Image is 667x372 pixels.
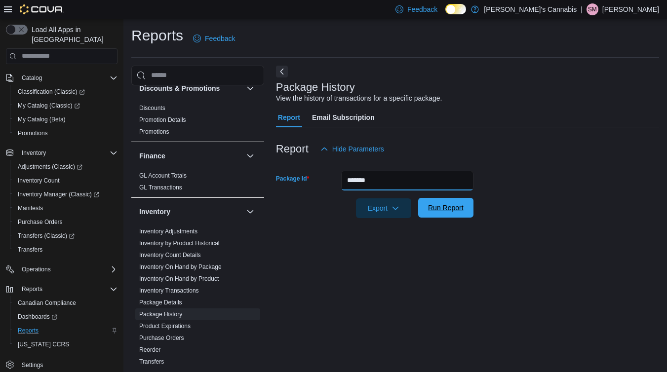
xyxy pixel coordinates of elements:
span: Reports [18,283,118,295]
a: Inventory On Hand by Product [139,275,219,282]
a: Dashboards [14,311,61,323]
span: Inventory Transactions [139,287,199,295]
button: Settings [2,357,121,372]
button: Catalog [18,72,46,84]
a: Inventory by Product Historical [139,240,220,247]
span: Load All Apps in [GEOGRAPHIC_DATA] [28,25,118,44]
button: Discounts & Promotions [139,83,242,93]
span: Promotions [18,129,48,137]
span: Promotions [139,128,169,136]
h3: Report [276,143,309,155]
a: My Catalog (Classic) [10,99,121,112]
span: Run Report [428,203,464,213]
span: Manifests [18,204,43,212]
button: Inventory [2,146,121,160]
h1: Reports [131,26,183,45]
span: My Catalog (Beta) [18,115,66,123]
button: Next [276,66,288,77]
span: Adjustments (Classic) [14,161,118,173]
span: Feedback [407,4,437,14]
button: Run Report [418,198,473,218]
span: Canadian Compliance [18,299,76,307]
a: Adjustments (Classic) [14,161,86,173]
span: Dashboards [18,313,57,321]
span: [US_STATE] CCRS [18,340,69,348]
a: Transfers [14,244,46,256]
button: Reports [18,283,46,295]
span: Reorder [139,346,160,354]
button: Promotions [10,126,121,140]
span: Inventory [22,149,46,157]
button: Operations [2,262,121,276]
span: Inventory Count [14,175,118,186]
span: GL Account Totals [139,172,187,180]
a: Classification (Classic) [14,86,89,98]
span: Package Details [139,298,182,306]
span: Transfers [14,244,118,256]
input: Dark Mode [445,4,466,14]
span: Transfers [139,358,164,366]
span: Adjustments (Classic) [18,163,82,171]
div: Finance [131,170,264,197]
button: Purchase Orders [10,215,121,229]
span: Report [278,108,300,127]
span: Catalog [18,72,118,84]
a: Manifests [14,202,47,214]
img: Cova [20,4,64,14]
button: Inventory [244,206,256,218]
a: My Catalog (Classic) [14,100,84,112]
span: Transfers (Classic) [18,232,75,240]
span: Purchase Orders [14,216,118,228]
button: Reports [10,324,121,337]
button: Catalog [2,71,121,85]
span: Canadian Compliance [14,297,118,309]
button: Inventory [139,207,242,217]
a: Inventory Manager (Classic) [14,188,103,200]
span: Feedback [205,34,235,43]
a: Package Details [139,299,182,306]
span: My Catalog (Beta) [14,113,118,125]
div: Sydnee Mcclure [587,3,598,15]
span: Package History [139,310,182,318]
a: Transfers (Classic) [10,229,121,243]
span: My Catalog (Classic) [14,100,118,112]
a: Inventory Adjustments [139,228,197,235]
span: Classification (Classic) [18,88,85,96]
span: Inventory On Hand by Package [139,263,222,271]
h3: Package History [276,81,355,93]
a: Discounts [139,105,165,112]
h3: Discounts & Promotions [139,83,220,93]
span: Transfers [18,246,42,254]
button: Finance [139,151,242,161]
a: GL Account Totals [139,172,187,179]
a: Inventory Manager (Classic) [10,187,121,201]
span: Reports [18,327,39,335]
span: Inventory [18,147,118,159]
a: Dashboards [10,310,121,324]
p: [PERSON_NAME] [602,3,659,15]
div: Inventory [131,225,264,372]
button: Canadian Compliance [10,296,121,310]
span: Operations [18,263,118,275]
span: Catalog [22,74,42,82]
span: Discounts [139,104,165,112]
a: My Catalog (Beta) [14,113,70,125]
button: My Catalog (Beta) [10,112,121,126]
a: Purchase Orders [14,216,67,228]
a: Promotions [14,127,52,139]
a: [US_STATE] CCRS [14,338,73,350]
p: | [581,3,583,15]
span: Purchase Orders [18,218,63,226]
span: Reports [14,325,118,336]
span: Promotions [14,127,118,139]
span: Dark Mode [445,14,446,15]
span: Promotion Details [139,116,186,124]
span: Product Expirations [139,322,191,330]
a: Purchase Orders [139,335,184,341]
button: Finance [244,150,256,162]
span: Manifests [14,202,118,214]
span: Dashboards [14,311,118,323]
a: Settings [18,359,47,371]
a: GL Transactions [139,184,182,191]
div: Discounts & Promotions [131,102,264,142]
